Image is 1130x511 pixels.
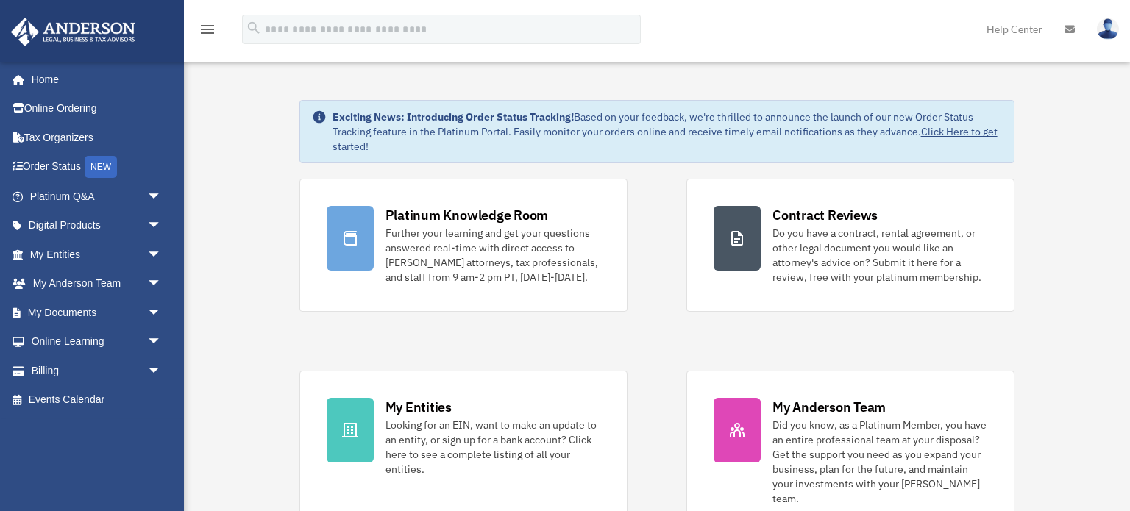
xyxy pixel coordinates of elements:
[246,20,262,36] i: search
[10,152,184,182] a: Order StatusNEW
[385,226,600,285] div: Further your learning and get your questions answered real-time with direct access to [PERSON_NAM...
[772,398,886,416] div: My Anderson Team
[10,65,177,94] a: Home
[10,298,184,327] a: My Documentsarrow_drop_down
[10,269,184,299] a: My Anderson Teamarrow_drop_down
[85,156,117,178] div: NEW
[686,179,1014,312] a: Contract Reviews Do you have a contract, rental agreement, or other legal document you would like...
[147,182,177,212] span: arrow_drop_down
[772,226,987,285] div: Do you have a contract, rental agreement, or other legal document you would like an attorney's ad...
[199,21,216,38] i: menu
[147,356,177,386] span: arrow_drop_down
[385,206,549,224] div: Platinum Knowledge Room
[385,418,600,476] div: Looking for an EIN, want to make an update to an entity, or sign up for a bank account? Click her...
[1097,18,1119,40] img: User Pic
[333,110,1003,154] div: Based on your feedback, we're thrilled to announce the launch of our new Order Status Tracking fe...
[10,211,184,240] a: Digital Productsarrow_drop_down
[10,385,184,415] a: Events Calendar
[199,26,216,38] a: menu
[147,240,177,270] span: arrow_drop_down
[10,94,184,124] a: Online Ordering
[333,110,574,124] strong: Exciting News: Introducing Order Status Tracking!
[385,398,452,416] div: My Entities
[10,240,184,269] a: My Entitiesarrow_drop_down
[7,18,140,46] img: Anderson Advisors Platinum Portal
[147,327,177,357] span: arrow_drop_down
[772,418,987,506] div: Did you know, as a Platinum Member, you have an entire professional team at your disposal? Get th...
[10,182,184,211] a: Platinum Q&Aarrow_drop_down
[10,327,184,357] a: Online Learningarrow_drop_down
[772,206,878,224] div: Contract Reviews
[147,269,177,299] span: arrow_drop_down
[147,211,177,241] span: arrow_drop_down
[10,356,184,385] a: Billingarrow_drop_down
[147,298,177,328] span: arrow_drop_down
[333,125,998,153] a: Click Here to get started!
[299,179,628,312] a: Platinum Knowledge Room Further your learning and get your questions answered real-time with dire...
[10,123,184,152] a: Tax Organizers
